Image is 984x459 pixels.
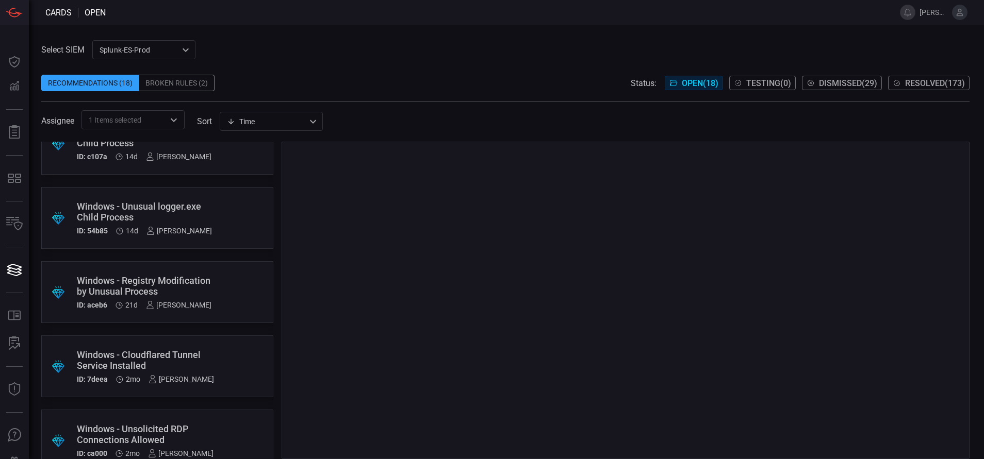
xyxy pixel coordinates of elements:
[819,78,877,88] span: Dismissed ( 29 )
[77,275,211,297] div: Windows - Registry Modification by Unusual Process
[126,227,138,235] span: Sep 07, 2025 10:22 AM
[77,375,108,383] h5: ID: 7deea
[197,116,212,126] label: sort
[45,8,72,18] span: Cards
[77,423,214,445] div: Windows - Unsolicited RDP Connections Allowed
[2,258,27,282] button: Cards
[2,331,27,356] button: ALERT ANALYSIS
[905,78,965,88] span: Resolved ( 173 )
[125,152,138,161] span: Sep 07, 2025 10:22 AM
[77,301,107,309] h5: ID: aceb6
[41,116,74,126] span: Assignee
[2,423,27,448] button: Ask Us A Question
[125,301,138,309] span: Aug 31, 2025 11:50 AM
[631,78,657,88] span: Status:
[126,375,140,383] span: Aug 03, 2025 11:41 AM
[729,76,796,90] button: Testing(0)
[85,8,106,18] span: open
[746,78,791,88] span: Testing ( 0 )
[2,49,27,74] button: Dashboard
[139,75,215,91] div: Broken Rules (2)
[2,212,27,236] button: Inventory
[2,166,27,191] button: MITRE - Detection Posture
[125,449,140,457] span: Jul 20, 2025 9:25 AM
[77,152,107,161] h5: ID: c107a
[665,76,723,90] button: Open(18)
[149,375,214,383] div: [PERSON_NAME]
[802,76,882,90] button: Dismissed(29)
[77,227,108,235] h5: ID: 54b85
[682,78,718,88] span: Open ( 18 )
[2,74,27,99] button: Detections
[227,116,306,127] div: Time
[77,449,107,457] h5: ID: ca000
[146,152,211,161] div: [PERSON_NAME]
[146,301,211,309] div: [PERSON_NAME]
[77,349,214,371] div: Windows - Cloudflared Tunnel Service Installed
[146,227,212,235] div: [PERSON_NAME]
[2,120,27,145] button: Reports
[2,303,27,328] button: Rule Catalog
[77,201,212,223] div: Windows - Unusual logger.exe Child Process
[100,45,179,55] p: Splunk-ES-Prod
[41,75,139,91] div: Recommendations (18)
[89,115,141,125] span: 1 Items selected
[2,377,27,402] button: Threat Intelligence
[920,8,948,16] span: [PERSON_NAME].[PERSON_NAME]
[167,113,181,127] button: Open
[148,449,214,457] div: [PERSON_NAME]
[888,76,970,90] button: Resolved(173)
[41,45,85,55] label: Select SIEM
